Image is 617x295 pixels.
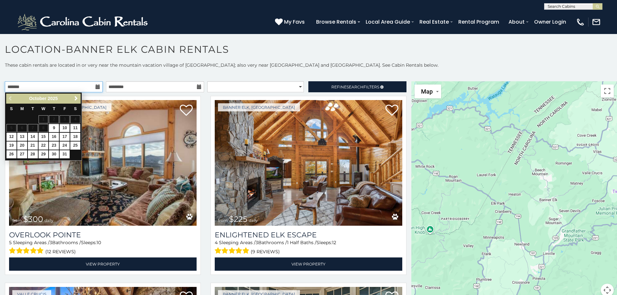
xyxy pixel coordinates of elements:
img: White-1-2.png [16,12,151,32]
div: Sleeping Areas / Bathrooms / Sleeps: [9,239,197,256]
a: 28 [28,150,38,158]
span: Search [347,85,363,89]
button: Toggle fullscreen view [601,85,614,97]
a: Add to favorites [180,104,193,118]
span: (9 reviews) [251,247,280,256]
span: daily [44,218,53,223]
span: 5 [9,240,12,245]
a: 16 [49,133,59,141]
a: 9 [49,124,59,132]
span: My Favs [284,18,305,26]
a: Local Area Guide [362,16,413,28]
div: Sleeping Areas / Bathrooms / Sleeps: [215,239,402,256]
a: Owner Login [531,16,569,28]
a: 25 [70,142,80,150]
span: $300 [23,214,43,224]
a: Add to favorites [385,104,398,118]
a: Overlook Pointe from $300 daily [9,100,197,226]
a: 26 [6,150,17,158]
span: October [29,96,47,101]
span: 3 [50,240,52,245]
a: Banner Elk, [GEOGRAPHIC_DATA] [218,103,300,111]
a: View Property [215,257,402,271]
a: Enlightened Elk Escape [215,231,402,239]
a: 14 [28,133,38,141]
span: from [218,218,228,223]
a: 15 [39,133,49,141]
img: Enlightened Elk Escape [215,100,402,226]
span: 12 [332,240,336,245]
a: RefineSearchFilters [308,81,406,92]
a: Next [72,95,80,103]
a: 13 [17,133,27,141]
a: Overlook Pointe [9,231,197,239]
a: 19 [6,142,17,150]
span: 2025 [48,96,58,101]
a: 21 [28,142,38,150]
a: About [505,16,528,28]
span: Monday [20,107,24,111]
span: (12 reviews) [45,247,76,256]
img: mail-regular-white.png [592,17,601,27]
a: My Favs [275,18,306,26]
a: Real Estate [416,16,452,28]
span: $225 [229,214,247,224]
a: 17 [60,133,70,141]
span: Friday [63,107,66,111]
span: Map [421,88,433,95]
span: from [12,218,22,223]
a: 31 [60,150,70,158]
a: View Property [9,257,197,271]
span: Wednesday [41,107,45,111]
a: 23 [49,142,59,150]
span: Tuesday [31,107,34,111]
a: 30 [49,150,59,158]
span: daily [249,218,258,223]
a: 20 [17,142,27,150]
span: 10 [97,240,101,245]
a: 11 [70,124,80,132]
span: Thursday [53,107,55,111]
button: Change map style [415,85,441,98]
span: Saturday [74,107,77,111]
a: Enlightened Elk Escape from $225 daily [215,100,402,226]
span: Sunday [10,107,13,111]
a: Browse Rentals [313,16,360,28]
span: Next [74,96,79,101]
img: phone-regular-white.png [576,17,585,27]
span: 1 Half Baths / [287,240,316,245]
a: 24 [60,142,70,150]
a: 10 [60,124,70,132]
span: Refine Filters [331,85,379,89]
a: 22 [39,142,49,150]
a: 27 [17,150,27,158]
a: Rental Program [455,16,502,28]
a: 12 [6,133,17,141]
a: 18 [70,133,80,141]
a: 29 [39,150,49,158]
span: 4 [215,240,218,245]
img: Overlook Pointe [9,100,197,226]
span: 3 [256,240,258,245]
